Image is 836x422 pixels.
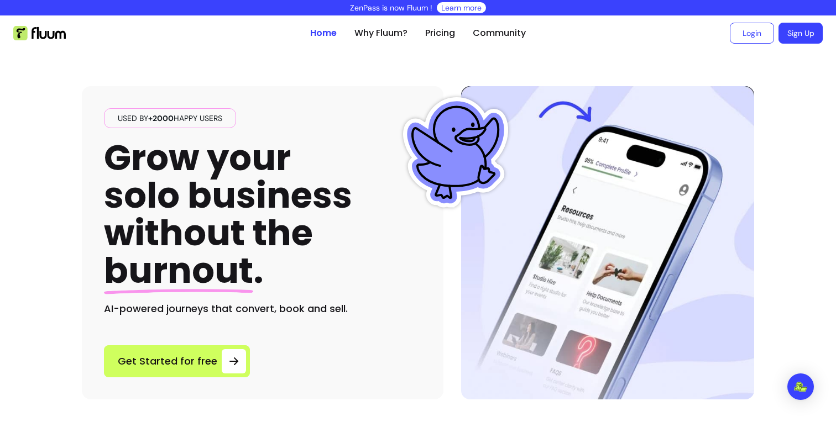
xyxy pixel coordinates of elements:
[473,27,526,40] a: Community
[778,23,823,44] a: Sign Up
[113,113,227,124] span: Used by happy users
[350,2,432,13] p: ZenPass is now Fluum !
[461,86,754,399] img: Hero
[730,23,774,44] a: Login
[104,246,253,295] span: burnout
[104,345,250,377] a: Get Started for free
[354,27,407,40] a: Why Fluum?
[13,26,66,40] img: Fluum Logo
[104,139,352,290] h1: Grow your solo business without the .
[441,2,482,13] a: Learn more
[148,113,174,123] span: +2000
[118,354,217,369] span: Get Started for free
[310,27,337,40] a: Home
[400,97,511,208] img: Fluum Duck sticker
[787,373,814,400] div: Open Intercom Messenger
[104,301,421,317] h2: AI-powered journeys that convert, book and sell.
[425,27,455,40] a: Pricing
